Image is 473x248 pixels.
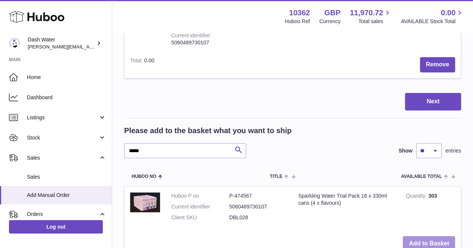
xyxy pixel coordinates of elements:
[401,174,442,179] span: AVAILABLE Total
[27,192,106,199] span: Add Manual Order
[27,114,98,121] span: Listings
[171,203,229,210] dt: Current identifier
[358,18,391,25] span: Total sales
[229,214,287,221] dd: DBL028
[406,193,428,201] strong: Quantity
[130,57,144,65] label: Total
[27,154,98,161] span: Sales
[324,8,340,18] strong: GBP
[350,8,391,25] a: 11,970.72 Total sales
[9,220,103,233] a: Log out
[289,8,310,18] strong: 10362
[27,134,98,141] span: Stock
[144,57,154,63] span: 0.00
[171,214,229,221] dt: Client SKU
[270,174,282,179] span: Title
[9,38,20,49] img: james@dash-water.com
[229,203,287,210] dd: 5060489730107
[441,8,455,18] span: 0.00
[400,187,461,230] td: 303
[171,39,211,46] div: 5060489730107
[445,147,461,154] span: entries
[171,192,229,200] dt: Huboo P no
[285,18,310,25] div: Huboo Ref
[130,192,160,212] img: Sparkling Water Trial Pack 16 x 330ml cans (4 x flavours)
[350,8,383,18] span: 11,970.72
[27,211,98,218] span: Orders
[420,57,455,72] button: Remove
[28,36,95,50] div: Dash Water
[229,192,287,200] dd: P-474567
[401,8,464,25] a: 0.00 AVAILABLE Stock Total
[399,147,412,154] label: Show
[27,173,106,180] span: Sales
[27,94,106,101] span: Dashboard
[124,126,292,136] h2: Please add to the basket what you want to ship
[401,18,464,25] span: AVAILABLE Stock Total
[27,74,106,81] span: Home
[319,18,341,25] div: Currency
[171,32,211,40] div: Current identifier
[132,174,156,179] span: Huboo no
[28,44,150,50] span: [PERSON_NAME][EMAIL_ADDRESS][DOMAIN_NAME]
[405,93,461,110] button: Next
[293,187,400,230] td: Sparkling Water Trial Pack 16 x 330ml cans (4 x flavours)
